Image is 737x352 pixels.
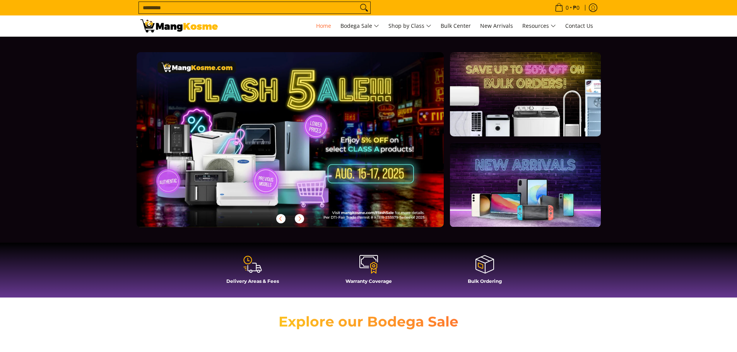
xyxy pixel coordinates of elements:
[476,15,517,36] a: New Arrivals
[552,3,582,12] span: •
[312,15,335,36] a: Home
[572,5,581,10] span: ₱0
[480,22,513,29] span: New Arrivals
[226,15,597,36] nav: Main Menu
[198,254,307,290] a: Delivery Areas & Fees
[385,15,435,36] a: Shop by Class
[198,278,307,284] h4: Delivery Areas & Fees
[437,15,475,36] a: Bulk Center
[388,21,431,31] span: Shop by Class
[140,19,218,32] img: Mang Kosme: Your Home Appliances Warehouse Sale Partner!
[561,15,597,36] a: Contact Us
[565,22,593,29] span: Contact Us
[316,22,331,29] span: Home
[358,2,370,14] button: Search
[272,210,289,227] button: Previous
[522,21,556,31] span: Resources
[441,22,471,29] span: Bulk Center
[431,278,539,284] h4: Bulk Ordering
[340,21,379,31] span: Bodega Sale
[291,210,308,227] button: Next
[137,52,469,240] a: More
[315,254,423,290] a: Warranty Coverage
[431,254,539,290] a: Bulk Ordering
[315,278,423,284] h4: Warranty Coverage
[337,15,383,36] a: Bodega Sale
[564,5,570,10] span: 0
[518,15,560,36] a: Resources
[256,313,481,330] h2: Explore our Bodega Sale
